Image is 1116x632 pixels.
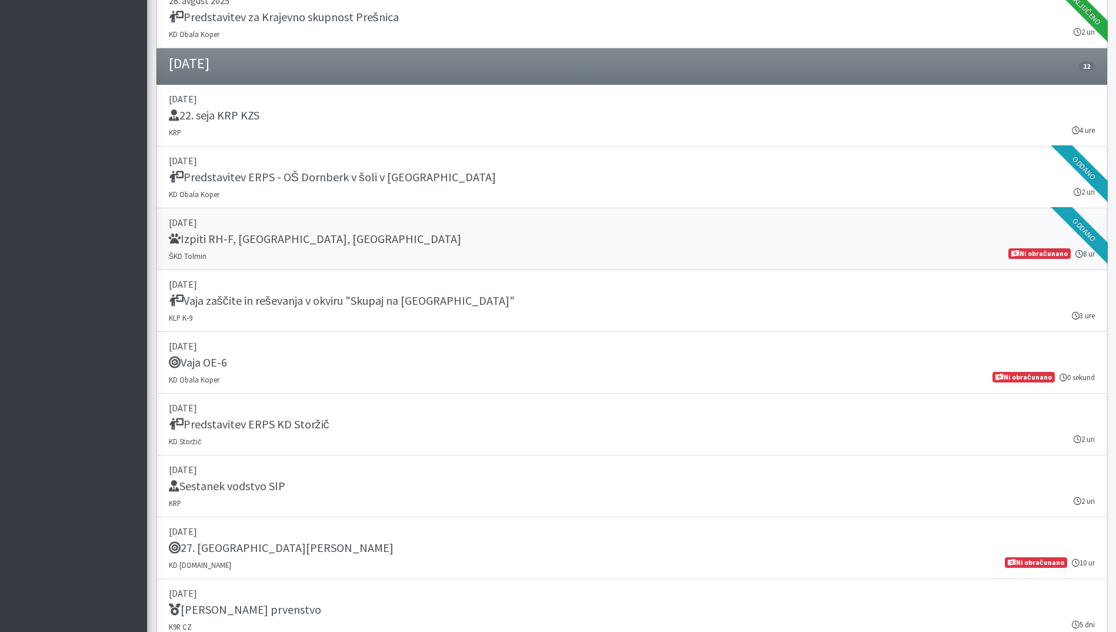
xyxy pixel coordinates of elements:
[156,208,1107,270] a: [DATE] Izpiti RH-F, [GEOGRAPHIC_DATA], [GEOGRAPHIC_DATA] ŠKD Tolmin 8 ur Ni obračunano Oddano
[156,455,1107,517] a: [DATE] Sestanek vodstvo SIP KRP 2 uri
[169,339,1095,353] p: [DATE]
[169,232,461,246] h5: Izpiti RH-F, [GEOGRAPHIC_DATA], [GEOGRAPHIC_DATA]
[169,479,285,493] h5: Sestanek vodstvo SIP
[1074,434,1095,445] small: 2 uri
[1072,125,1095,136] small: 4 ure
[169,277,1095,291] p: [DATE]
[169,108,259,122] h5: 22. seja KRP KZS
[156,85,1107,147] a: [DATE] 22. seja KRP KZS KRP 4 ure
[169,437,202,446] small: KD Storžič
[1072,310,1095,321] small: 3 ure
[169,294,515,308] h5: Vaja zaščite in reševanja v okviru "Skupaj na [GEOGRAPHIC_DATA]"
[169,401,1095,415] p: [DATE]
[169,586,1095,600] p: [DATE]
[1072,557,1095,568] small: 10 ur
[156,270,1107,332] a: [DATE] Vaja zaščite in reševanja v okviru "Skupaj na [GEOGRAPHIC_DATA]" KLP K-9 3 ure
[169,189,219,199] small: KD Obala Koper
[169,251,207,261] small: ŠKD Tolmin
[169,355,227,370] h5: Vaja OE-6
[169,375,219,384] small: KD Obala Koper
[169,313,192,322] small: KLP K-9
[156,332,1107,394] a: [DATE] Vaja OE-6 KD Obala Koper 0 sekund Ni obračunano
[156,517,1107,579] a: [DATE] 27. [GEOGRAPHIC_DATA][PERSON_NAME] KD [DOMAIN_NAME] 10 ur Ni obračunano
[1060,372,1095,383] small: 0 sekund
[1074,495,1095,507] small: 2 uri
[169,29,219,39] small: KD Obala Koper
[1079,61,1094,72] span: 12
[1005,557,1067,568] span: Ni obračunano
[169,524,1095,538] p: [DATE]
[169,463,1095,477] p: [DATE]
[169,541,394,555] h5: 27. [GEOGRAPHIC_DATA][PERSON_NAME]
[169,560,231,570] small: KD [DOMAIN_NAME]
[169,498,181,508] small: KRP
[169,622,192,631] small: K9R CZ
[169,10,399,24] h5: Predstavitev za Krajevno skupnost Prešnica
[156,147,1107,208] a: [DATE] Predstavitev ERPS - OŠ Dornberk v šoli v [GEOGRAPHIC_DATA] KD Obala Koper 2 uri Oddano
[992,372,1054,382] span: Ni obračunano
[169,55,209,72] h4: [DATE]
[169,603,321,617] h5: [PERSON_NAME] prvenstvo
[169,170,496,184] h5: Predstavitev ERPS - OŠ Dornberk v šoli v [GEOGRAPHIC_DATA]
[156,394,1107,455] a: [DATE] Predstavitev ERPS KD Storžič KD Storžič 2 uri
[169,417,329,431] h5: Predstavitev ERPS KD Storžič
[1072,619,1095,630] small: 5 dni
[1008,248,1070,259] span: Ni obračunano
[169,92,1095,106] p: [DATE]
[169,154,1095,168] p: [DATE]
[169,128,181,137] small: KRP
[169,215,1095,229] p: [DATE]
